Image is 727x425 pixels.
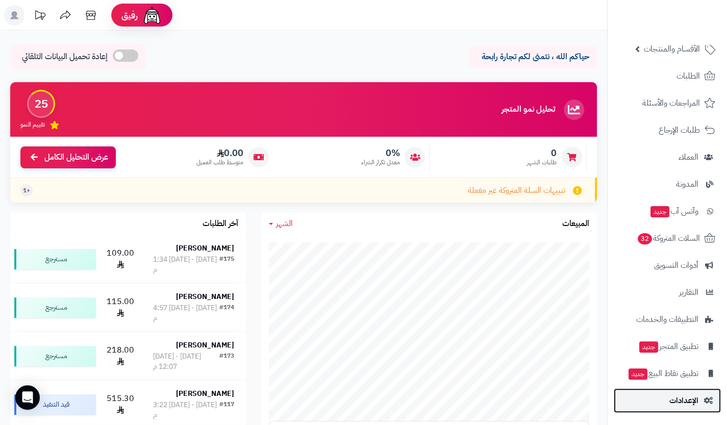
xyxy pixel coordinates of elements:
[650,206,669,217] span: جديد
[14,346,96,366] div: مسترجع
[676,69,700,83] span: الطلبات
[100,284,141,332] td: 115.00
[22,51,108,63] span: إعادة تحميل البيانات التلقائي
[614,118,721,142] a: طلبات الإرجاع
[676,177,698,191] span: المدونة
[153,400,219,420] div: [DATE] - [DATE] 3:22 م
[14,297,96,318] div: مسترجع
[659,123,700,137] span: طلبات الإرجاع
[23,186,30,195] span: +1
[100,332,141,380] td: 218.00
[629,368,647,380] span: جديد
[639,341,658,353] span: جديد
[654,258,698,272] span: أدوات التسويق
[527,158,557,167] span: طلبات الشهر
[27,5,53,28] a: تحديثات المنصة
[637,231,700,245] span: السلات المتروكة
[562,219,589,229] h3: المبيعات
[361,158,399,167] span: معدل تكرار الشراء
[219,303,234,323] div: #174
[642,96,700,110] span: المراجعات والأسئلة
[176,243,234,254] strong: [PERSON_NAME]
[638,233,652,244] span: 32
[219,400,234,420] div: #117
[14,249,96,269] div: مسترجع
[142,5,162,26] img: ai-face.png
[176,291,234,302] strong: [PERSON_NAME]
[153,352,219,372] div: [DATE] - [DATE] 12:07 م
[153,303,219,323] div: [DATE] - [DATE] 4:57 م
[176,340,234,351] strong: [PERSON_NAME]
[269,218,293,230] a: الشهر
[153,255,219,275] div: [DATE] - [DATE] 1:34 م
[614,253,721,278] a: أدوات التسويق
[176,388,234,399] strong: [PERSON_NAME]
[14,394,96,415] div: قيد التنفيذ
[614,145,721,169] a: العملاء
[614,64,721,88] a: الطلبات
[614,334,721,359] a: تطبيق المتجرجديد
[196,158,243,167] span: متوسط طلب العميل
[636,312,698,327] span: التطبيقات والخدمات
[614,172,721,196] a: المدونة
[121,9,138,21] span: رفيق
[527,147,557,159] span: 0
[20,120,45,129] span: تقييم النمو
[614,388,721,413] a: الإعدادات
[203,219,238,229] h3: آخر الطلبات
[219,255,234,275] div: #175
[502,105,555,114] h3: تحليل نمو المتجر
[276,217,293,230] span: الشهر
[468,185,565,196] span: تنبيهات السلة المتروكة غير مفعلة
[196,147,243,159] span: 0.00
[638,339,698,354] span: تطبيق المتجر
[477,51,589,63] p: حياكم الله ، نتمنى لكم تجارة رابحة
[614,361,721,386] a: تطبيق نقاط البيعجديد
[15,385,40,410] div: Open Intercom Messenger
[361,147,399,159] span: 0%
[100,235,141,283] td: 109.00
[614,226,721,251] a: السلات المتروكة32
[628,366,698,381] span: تطبيق نقاط البيع
[614,307,721,332] a: التطبيقات والخدمات
[679,150,698,164] span: العملاء
[614,280,721,305] a: التقارير
[658,28,717,49] img: logo-2.png
[649,204,698,218] span: وآتس آب
[219,352,234,372] div: #173
[669,393,698,408] span: الإعدادات
[679,285,698,299] span: التقارير
[44,152,108,163] span: عرض التحليل الكامل
[20,146,116,168] a: عرض التحليل الكامل
[644,42,700,56] span: الأقسام والمنتجات
[614,91,721,115] a: المراجعات والأسئلة
[614,199,721,223] a: وآتس آبجديد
